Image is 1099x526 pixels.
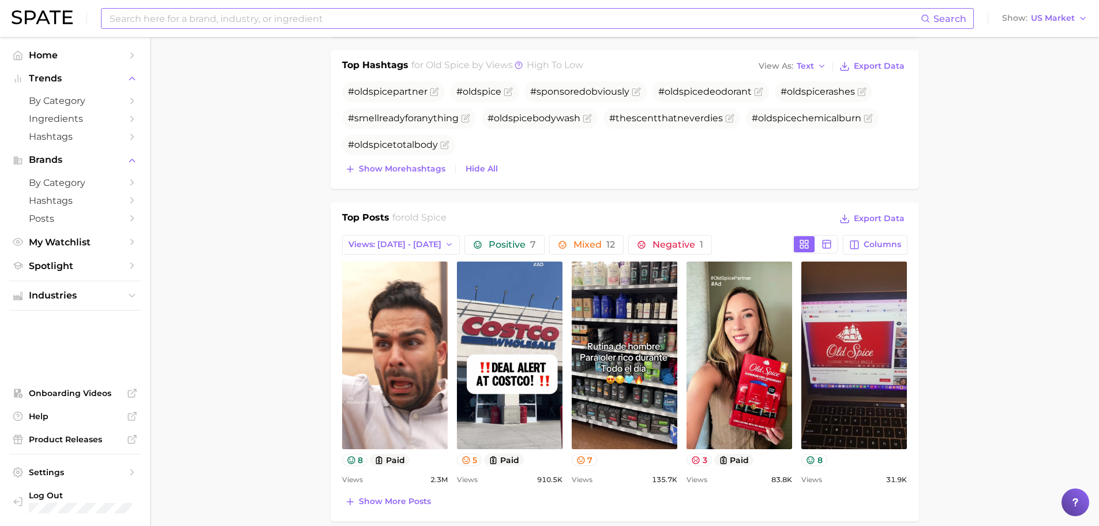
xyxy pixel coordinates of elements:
[504,87,513,96] button: Flag as miscategorized or irrelevant
[342,454,368,466] button: 8
[864,114,873,123] button: Flag as miscategorized or irrelevant
[1002,15,1027,21] span: Show
[854,214,905,223] span: Export Data
[9,70,141,87] button: Trends
[430,473,448,487] span: 2.3m
[537,473,562,487] span: 910.5k
[12,10,73,24] img: SPATE
[29,73,121,84] span: Trends
[392,211,447,228] h2: for
[348,113,459,124] span: #smellreadyforanything
[29,113,121,124] span: Ingredients
[606,239,615,250] span: 12
[583,114,592,123] button: Flag as miscategorized or irrelevant
[9,110,141,128] a: Ingredients
[530,86,629,97] span: #sponsoredobviously
[29,411,121,421] span: Help
[843,235,907,255] button: Columns
[430,87,439,96] button: Flag as miscategorized or irrelevant
[440,140,449,150] button: Flag as miscategorized or irrelevant
[466,164,498,174] span: Hide All
[348,86,427,97] span: # partner
[29,213,121,224] span: Posts
[348,240,441,249] span: Views: [DATE] - [DATE]
[658,86,752,97] span: # deodorant
[864,240,901,249] span: Columns
[754,87,763,96] button: Flag as miscategorized or irrelevant
[9,192,141,210] a: Hashtags
[29,434,121,445] span: Product Releases
[354,139,369,150] span: old
[348,139,438,150] span: # totalbody
[781,86,855,97] span: # rashes
[1031,15,1075,21] span: US Market
[9,464,141,481] a: Settings
[463,86,477,97] span: old
[484,454,524,466] button: paid
[665,86,679,97] span: old
[652,473,677,487] span: 135.7k
[687,454,712,466] button: 3
[494,113,508,124] span: old
[463,161,501,177] button: Hide All
[700,239,703,250] span: 1
[342,58,408,74] h1: Top Hashtags
[29,131,121,142] span: Hashtags
[752,113,861,124] span: # chemicalburn
[572,454,598,466] button: 7
[9,431,141,448] a: Product Releases
[342,235,460,255] button: Views: [DATE] - [DATE]
[758,113,772,124] span: old
[404,212,447,223] span: old spice
[652,240,703,249] span: Negative
[489,240,536,249] span: Positive
[29,50,121,61] span: Home
[886,473,907,487] span: 31.9k
[787,86,801,97] span: old
[456,86,501,97] span: #
[369,86,393,97] span: spice
[29,490,132,501] span: Log Out
[29,177,121,188] span: by Category
[801,473,822,487] span: Views
[9,233,141,251] a: My Watchlist
[9,487,141,517] a: Log out. Currently logged in with e-mail staiger.e@pg.com.
[772,113,797,124] span: spice
[530,239,536,250] span: 7
[29,237,121,248] span: My Watchlist
[9,128,141,146] a: Hashtags
[426,59,470,70] span: old spice
[29,195,121,206] span: Hashtags
[342,211,389,228] h1: Top Posts
[108,9,921,28] input: Search here for a brand, industry, or ingredient
[9,287,141,304] button: Industries
[342,473,363,487] span: Views
[527,59,583,70] span: high to low
[9,46,141,64] a: Home
[837,58,907,74] button: Export Data
[369,139,393,150] span: spice
[801,454,827,466] button: 8
[461,114,470,123] button: Flag as miscategorized or irrelevant
[29,95,121,106] span: by Category
[837,211,907,227] button: Export Data
[359,164,445,174] span: Show more hashtags
[759,63,793,69] span: View As
[857,87,867,96] button: Flag as miscategorized or irrelevant
[457,473,478,487] span: Views
[609,113,723,124] span: #thescentthatneverdies
[477,86,501,97] span: spice
[933,13,966,24] span: Search
[679,86,703,97] span: spice
[487,113,580,124] span: # bodywash
[359,497,431,506] span: Show more posts
[342,161,448,177] button: Show morehashtags
[9,210,141,227] a: Posts
[725,114,734,123] button: Flag as miscategorized or irrelevant
[573,240,615,249] span: Mixed
[797,63,814,69] span: Text
[687,473,707,487] span: Views
[370,454,410,466] button: paid
[9,408,141,425] a: Help
[457,454,482,466] button: 5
